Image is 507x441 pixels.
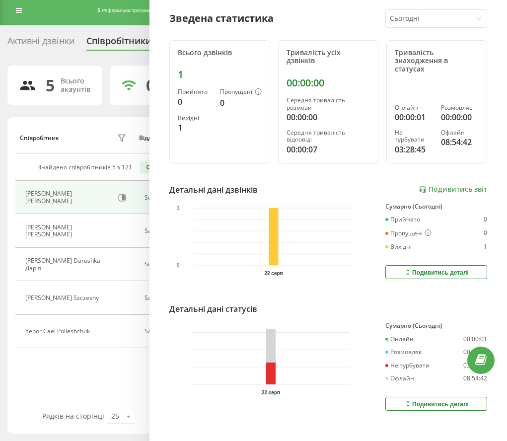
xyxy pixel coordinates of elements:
[463,362,487,369] div: 03:28:45
[145,227,218,234] div: Sales
[140,161,176,173] button: Скинути
[385,375,414,382] div: Офлайн
[178,96,212,108] div: 0
[139,135,156,142] div: Відділ
[145,194,218,201] div: Success
[385,362,430,369] div: Не турбувати
[262,390,280,395] text: 22 серп
[385,336,414,343] div: Онлайн
[287,111,370,123] div: 00:00:00
[385,216,420,223] div: Прийнято
[287,77,370,89] div: 00:00:00
[287,129,370,144] div: Середня тривалість відповіді
[404,400,469,408] div: Подивитись деталі
[395,144,433,155] div: 03:28:45
[25,190,113,205] div: [PERSON_NAME] [PERSON_NAME]
[419,185,487,194] a: Подивитись звіт
[385,243,412,250] div: Вихідні
[404,268,469,276] div: Подивитись деталі
[178,49,262,57] div: Всього дзвінків
[86,36,189,51] div: Співробітники проєкту
[46,76,55,95] div: 5
[395,104,433,111] div: Онлайн
[441,136,479,148] div: 08:54:42
[385,397,487,411] button: Подивитись деталі
[169,303,257,315] div: Детальні дані статусів
[287,49,370,66] div: Тривалість усіх дзвінків
[385,203,487,210] div: Сумарно (Сьогодні)
[395,129,433,144] div: Не турбувати
[111,411,119,421] div: 25
[385,229,432,237] div: Пропущені
[178,88,212,95] div: Прийнято
[146,76,155,95] div: 0
[61,77,90,94] div: Всього акаунтів
[220,97,262,109] div: 0
[145,261,218,268] div: Support
[42,411,104,421] span: Рядків на сторінці
[484,243,487,250] div: 1
[25,328,92,335] div: Yehor Cael Polieshchuk
[20,135,59,142] div: Співробітник
[177,262,180,268] text: 0
[220,88,262,96] div: Пропущені
[441,129,479,136] div: Офлайн
[463,336,487,343] div: 00:00:01
[395,111,433,123] div: 00:00:01
[25,257,115,272] div: [PERSON_NAME] Darushka Дар'я
[395,49,479,73] div: Тривалість знаходження в статусах
[7,36,74,51] div: Активні дзвінки
[441,111,479,123] div: 00:00:00
[385,265,487,279] button: Подивитись деталі
[463,349,487,356] div: 00:00:00
[287,97,370,111] div: Середня тривалість розмови
[25,224,115,238] div: [PERSON_NAME] [PERSON_NAME]
[38,164,132,171] div: Знайдено співробітників 5 з 121
[178,115,212,122] div: Вихідні
[169,11,274,26] div: Зведена статистика
[102,7,153,13] span: Реферальна програма
[441,104,479,111] div: Розмовляє
[25,294,101,301] div: [PERSON_NAME] Szczesny
[385,322,487,329] div: Сумарно (Сьогодні)
[177,205,180,211] text: 1
[484,229,487,237] div: 0
[169,184,258,196] div: Детальні дані дзвінків
[463,375,487,382] div: 08:54:42
[145,328,218,335] div: Sales, SDR UA Team
[145,294,218,301] div: Sales International
[178,122,212,134] div: 1
[385,349,422,356] div: Розмовляє
[484,216,487,223] div: 0
[178,69,262,80] div: 1
[264,271,283,276] text: 22 серп
[287,144,370,155] div: 00:00:07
